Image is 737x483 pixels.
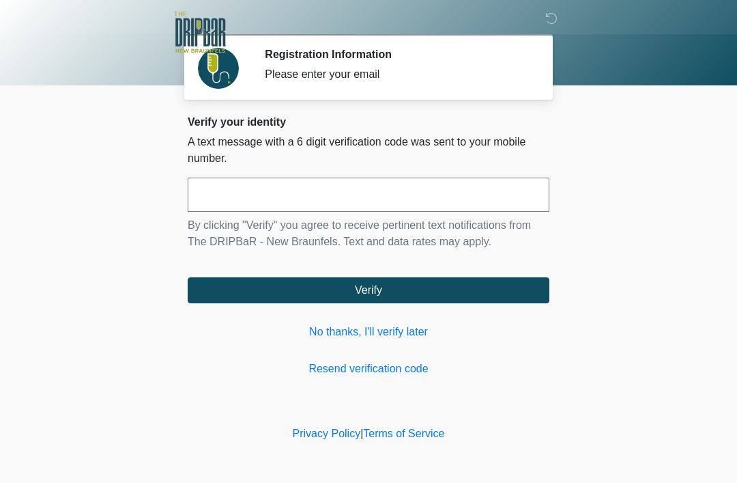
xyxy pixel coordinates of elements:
[360,428,363,439] a: |
[188,134,549,167] p: A text message with a 6 digit verification code was sent to your mobile number.
[363,428,444,439] a: Terms of Service
[188,217,549,250] p: By clicking "Verify" you agree to receive pertinent text notifications from The DRIPBaR - New Bra...
[188,115,549,128] h2: Verify your identity
[174,10,226,55] img: The DRIPBaR - New Braunfels Logo
[293,428,361,439] a: Privacy Policy
[188,361,549,377] a: Resend verification code
[188,277,549,303] button: Verify
[265,66,529,83] div: Please enter your email
[188,324,549,340] a: No thanks, I'll verify later
[198,48,239,89] img: Agent Avatar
